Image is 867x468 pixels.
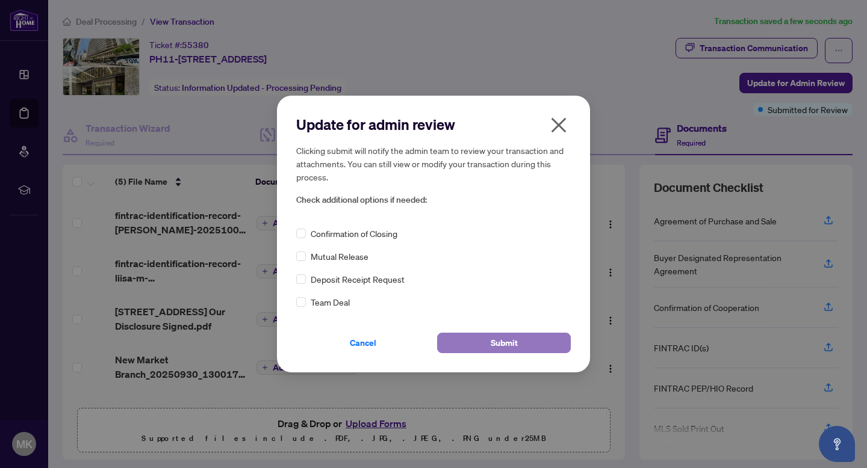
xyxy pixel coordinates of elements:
span: Confirmation of Closing [311,227,397,240]
button: Open asap [819,426,855,462]
span: Deposit Receipt Request [311,272,405,286]
span: close [549,115,568,135]
span: Submit [491,333,518,353]
span: Team Deal [311,295,350,309]
span: Check additional options if needed: [296,193,571,207]
h2: Update for admin review [296,115,571,134]
button: Cancel [296,333,430,353]
button: Submit [437,333,571,353]
span: Cancel [350,333,376,353]
h5: Clicking submit will notify the admin team to review your transaction and attachments. You can st... [296,144,571,183]
span: Mutual Release [311,250,368,263]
